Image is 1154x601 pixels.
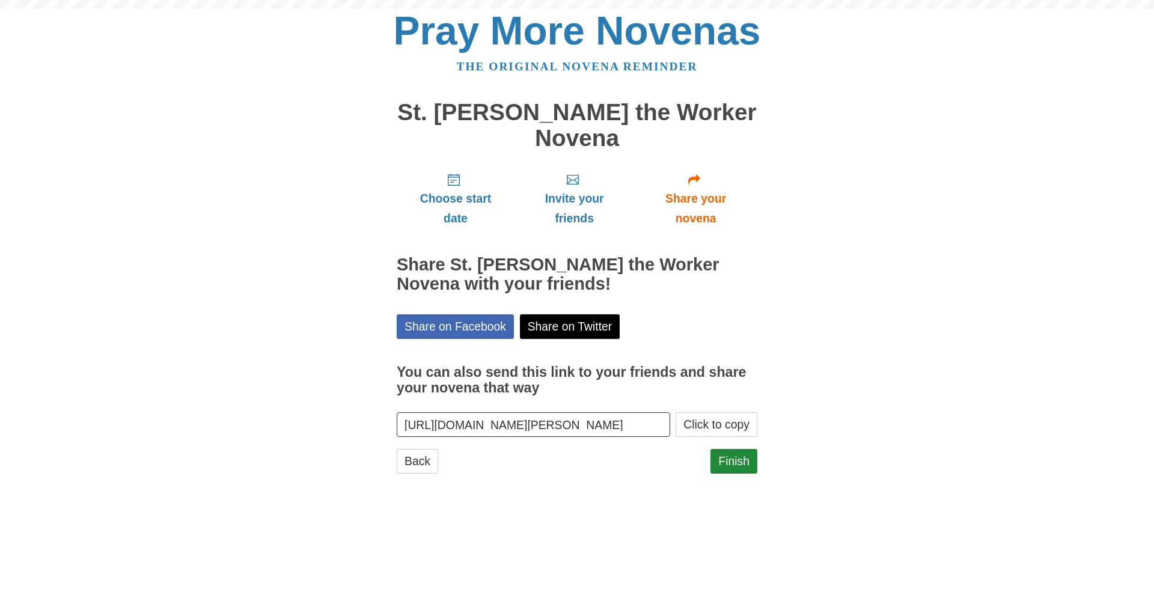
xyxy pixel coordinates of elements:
[397,100,757,151] h1: St. [PERSON_NAME] the Worker Novena
[397,255,757,294] h2: Share St. [PERSON_NAME] the Worker Novena with your friends!
[634,163,757,234] a: Share your novena
[397,449,438,474] a: Back
[710,449,757,474] a: Finish
[409,189,502,228] span: Choose start date
[397,365,757,395] h3: You can also send this link to your friends and share your novena that way
[514,163,634,234] a: Invite your friends
[520,314,620,339] a: Share on Twitter
[676,412,757,437] button: Click to copy
[394,8,761,53] a: Pray More Novenas
[527,189,622,228] span: Invite your friends
[397,314,514,339] a: Share on Facebook
[646,189,745,228] span: Share your novena
[457,60,698,73] a: The original novena reminder
[397,163,514,234] a: Choose start date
